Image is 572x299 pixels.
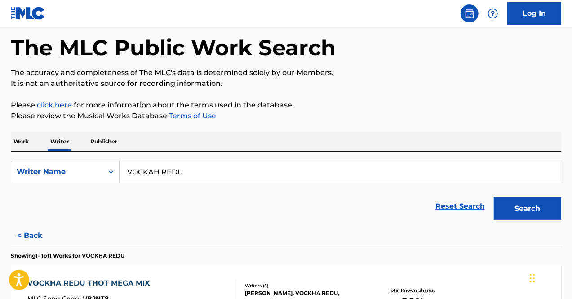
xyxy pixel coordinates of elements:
[11,100,561,111] p: Please for more information about the terms used in the database.
[11,34,336,61] h1: The MLC Public Work Search
[431,196,489,216] a: Reset Search
[11,7,45,20] img: MLC Logo
[167,112,216,120] a: Terms of Use
[488,8,498,19] img: help
[11,111,561,121] p: Please review the Musical Works Database
[11,224,65,247] button: < Back
[461,4,479,22] a: Public Search
[27,278,154,289] div: VOCKHA REDU THOT MEGA MIX
[527,256,572,299] iframe: Chat Widget
[11,67,561,78] p: The accuracy and completeness of The MLC's data is determined solely by our Members.
[11,252,124,260] p: Showing 1 - 1 of 1 Works for VOCKHA REDU
[48,132,71,151] p: Writer
[37,101,72,109] a: click here
[464,8,475,19] img: search
[494,197,561,220] button: Search
[11,161,561,224] form: Search Form
[484,4,502,22] div: Help
[530,265,535,292] div: Drag
[507,2,561,25] a: Log In
[88,132,120,151] p: Publisher
[17,166,98,177] div: Writer Name
[11,78,561,89] p: It is not an authoritative source for recording information.
[11,132,31,151] p: Work
[389,287,437,294] p: Total Known Shares:
[245,282,367,289] div: Writers ( 5 )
